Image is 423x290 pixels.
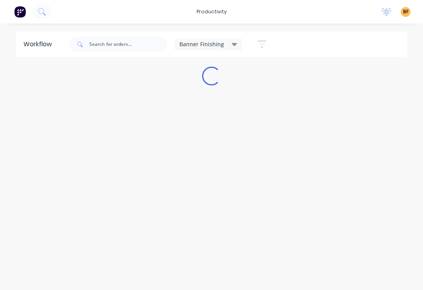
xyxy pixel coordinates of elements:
[23,40,56,49] div: Workflow
[403,8,409,15] span: BF
[14,6,26,18] img: Factory
[193,6,231,18] div: productivity
[89,36,167,52] input: Search for orders...
[179,40,224,48] span: Banner Finishing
